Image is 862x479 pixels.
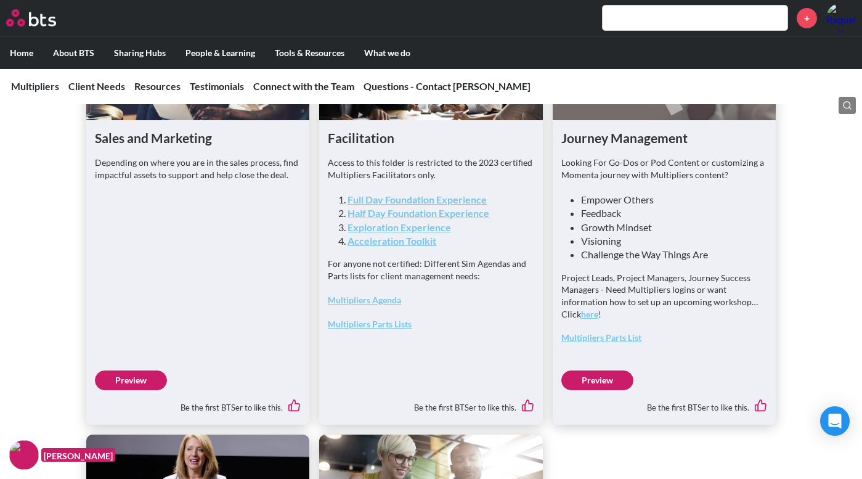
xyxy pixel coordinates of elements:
label: What we do [354,37,420,69]
img: F [9,440,39,470]
a: here [581,309,598,319]
h1: Sales and Marketing [95,129,301,147]
div: Be the first BTSer to like this. [95,390,301,416]
li: Empower Others [581,193,757,207]
li: Feedback [581,207,757,220]
li: Visioning [581,234,757,248]
div: Open Intercom Messenger [820,406,850,436]
a: Multipliers Parts Lists [328,319,412,329]
div: Be the first BTSer to like this. [561,390,767,416]
a: Acceleration Toolkit [348,235,436,247]
a: Multipliers [11,80,59,92]
img: Raquel Dellagli [826,3,856,33]
a: Preview [95,371,167,390]
a: Resources [134,80,181,92]
p: Looking For Go-Dos or Pod Content or customizing a Momenta journey with Multipliers content? [561,157,767,181]
a: Questions - Contact [PERSON_NAME] [364,80,531,92]
a: + [797,8,817,28]
a: Preview [561,371,633,390]
li: Challenge the Way Things Are [581,248,757,261]
h1: Journey Management [561,129,767,147]
p: Project Leads, Project Managers, Journey Success Managers - Need Multipliers logins or want infor... [561,272,767,320]
a: Connect with the Team [253,80,354,92]
a: Multipliers Agenda [328,295,401,305]
p: For anyone not certified: Different Sim Agendas and Parts lists for client management needs: [328,258,534,282]
a: Client Needs [68,80,125,92]
img: BTS Logo [6,9,56,27]
a: Exploration Experience [348,221,451,233]
p: Depending on where you are in the sales process, find impactful assets to support and help close ... [95,157,301,181]
a: Half Day Foundation Experience [348,207,489,219]
h1: Facilitation [328,129,534,147]
a: Testimonials [190,80,244,92]
p: Access to this folder is restricted to the 2023 certified Multipliers Facilitators only. [328,157,534,181]
a: Profile [826,3,856,33]
label: Tools & Resources [265,37,354,69]
label: People & Learning [176,37,265,69]
figcaption: [PERSON_NAME] [41,448,115,462]
li: Growth Mindset [581,221,757,234]
a: Multipliers Parts List [561,332,641,343]
div: Be the first BTSer to like this. [328,390,534,416]
label: Sharing Hubs [104,37,176,69]
a: Go home [6,9,79,27]
label: About BTS [43,37,104,69]
a: Full Day Foundation Experience [348,194,487,205]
